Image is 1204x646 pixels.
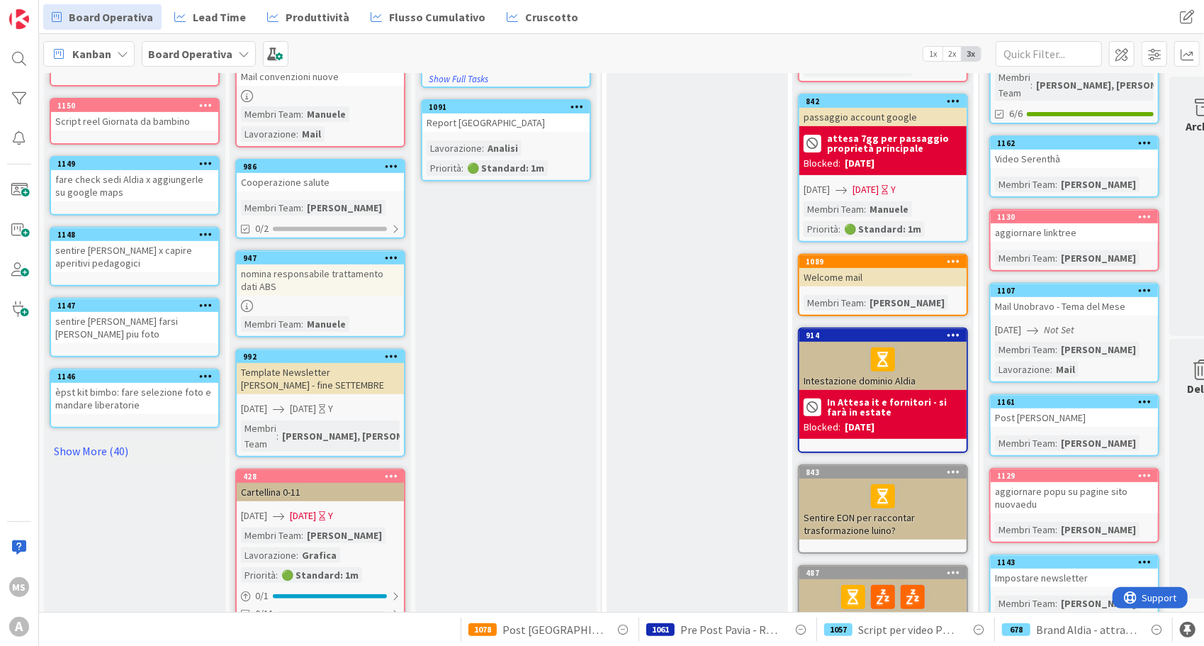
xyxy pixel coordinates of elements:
div: [PERSON_NAME] [1057,250,1140,266]
div: 843 [799,466,967,479]
div: Membri Team [995,435,1055,451]
span: : [1055,435,1057,451]
div: 1147 [51,299,218,312]
span: 2x [943,47,962,61]
div: 1089Welcome mail [799,255,967,286]
div: 1057 [824,623,853,636]
div: 1078 [468,623,497,636]
span: : [276,567,278,583]
div: Membri Team [241,528,301,543]
div: [PERSON_NAME], [PERSON_NAME] [279,428,441,444]
div: A [9,617,29,637]
span: Lead Time [193,9,246,26]
span: : [1055,596,1057,611]
div: 0/1 [237,587,404,605]
div: 428Cartellina 0-11 [237,470,404,501]
div: 842 [799,95,967,108]
span: : [301,200,303,216]
div: 947 [237,252,404,264]
a: 428Cartellina 0-11[DATE][DATE]YMembri Team:[PERSON_NAME]Lavorazione:GraficaPriorità:🟢 Standard: 1... [235,469,405,624]
div: Manuele [866,201,912,217]
div: Membri Team [241,106,301,122]
div: fare check sedi Aldia x aggiungerle su google maps [51,170,218,201]
span: : [1055,177,1057,192]
span: [DATE] [290,401,316,416]
div: [PERSON_NAME] [799,579,967,628]
div: Membri Team [995,342,1055,357]
span: : [296,547,298,563]
a: 1143Impostare newsletterMembri Team:[PERSON_NAME] [989,555,1159,617]
span: : [301,316,303,332]
div: 947nomina responsabile trattamento dati ABS [237,252,404,296]
div: [PERSON_NAME] [1057,435,1140,451]
div: aggiornare linktree [991,223,1158,242]
div: Template Newsletter [PERSON_NAME] - fine SETTEMBRE [237,363,404,394]
div: [PERSON_NAME] [866,295,948,311]
div: Lavorazione [995,362,1050,377]
div: Mail convenzioni nuove [237,67,404,86]
a: Show More (40) [50,440,220,462]
span: Produttività [286,9,349,26]
span: : [1055,522,1057,538]
div: Membri Team [995,69,1030,101]
div: Post [PERSON_NAME] [991,408,1158,427]
div: Y [328,508,333,523]
div: Mail [298,126,325,142]
div: 986 [237,160,404,173]
div: Membri Team [995,177,1055,192]
div: 1143 [997,557,1158,567]
div: Grafica [298,547,340,563]
div: 1129 [997,471,1158,481]
span: 6/6 [1009,106,1023,121]
div: 1162 [991,137,1158,150]
div: Impostare newsletter [991,569,1158,587]
div: [DATE] [845,156,874,171]
a: Flusso Cumulativo [362,4,494,30]
div: 1146èpst kit bimbo: fare selezione foto e mandare liberatorie [51,370,218,414]
div: [PERSON_NAME], [PERSON_NAME] [1033,77,1195,93]
div: 1148 [51,228,218,241]
div: 1061 [646,623,675,636]
a: 992Template Newsletter [PERSON_NAME] - fine SETTEMBRE[DATE][DATE]YMembri Team:[PERSON_NAME], [PER... [235,349,405,457]
div: [DATE] [845,420,874,435]
div: 992 [243,352,404,362]
div: Mail Unobravo - Tema del Mese [991,297,1158,316]
a: 1130aggiornare linktreeMembri Team:[PERSON_NAME] [989,209,1159,272]
div: [PERSON_NAME] [1057,596,1140,611]
span: Pre Post Pavia - Re Artù! FINE AGOSTO [680,621,781,638]
div: 1146 [57,372,218,382]
div: Cooperazione salute [237,173,404,191]
div: 1091Report [GEOGRAPHIC_DATA] [422,101,590,132]
div: 487 [806,568,967,578]
div: 992Template Newsletter [PERSON_NAME] - fine SETTEMBRE [237,350,404,394]
div: 992 [237,350,404,363]
div: 428 [237,470,404,483]
div: 1143 [991,556,1158,569]
div: Y [891,182,896,197]
div: [PERSON_NAME] [1057,177,1140,192]
div: 914 [799,329,967,342]
div: Membri Team [995,596,1055,611]
b: Board Operativa [148,47,232,61]
div: Sentire EON per raccontar trasformazione luino? [799,479,967,540]
span: : [864,201,866,217]
span: 3x [962,47,981,61]
div: Cartellina 0-11 [237,483,404,501]
div: Lavorazione [241,126,296,142]
span: [DATE] [853,182,879,197]
div: Y [328,401,333,416]
a: Produttività [259,4,358,30]
span: : [301,106,303,122]
div: 1091 [422,101,590,113]
img: Visit kanbanzone.com [9,9,29,29]
button: Show Full Tasks [428,72,489,87]
a: 1147sentire [PERSON_NAME] farsi [PERSON_NAME] piu foto [50,298,220,357]
span: 1x [923,47,943,61]
div: 1147sentire [PERSON_NAME] farsi [PERSON_NAME] piu foto [51,299,218,343]
div: Priorità [427,160,461,176]
div: Mail [1052,362,1079,377]
div: 1162 [997,138,1158,148]
span: Board Operativa [69,9,153,26]
span: : [1030,77,1033,93]
div: 1147 [57,301,218,311]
